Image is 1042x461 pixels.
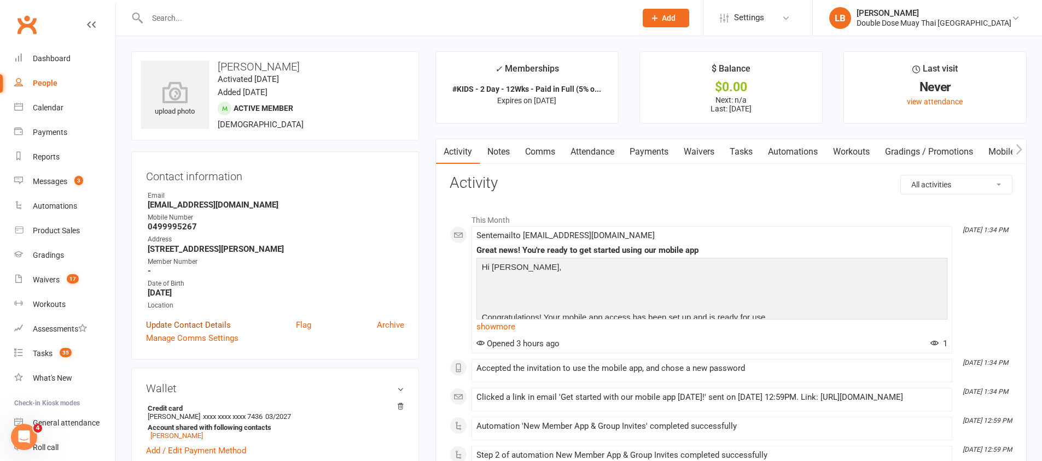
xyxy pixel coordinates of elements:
i: [DATE] 1:34 PM [963,388,1008,395]
div: $0.00 [650,81,812,93]
h3: Activity [450,175,1012,192]
div: Great news! You're ready to get started using our mobile app [476,246,947,255]
a: show more [476,319,947,334]
div: Dashboard [33,54,71,63]
div: Automations [33,202,77,210]
h3: Contact information [146,166,404,182]
a: Dashboard [14,46,115,71]
div: $ Balance [712,62,750,81]
input: Search... [144,10,628,26]
div: Messages [33,177,67,186]
span: Opened 3 hours ago [476,339,560,348]
i: ✓ [495,64,502,74]
span: Add [662,14,676,22]
li: This Month [450,209,1012,226]
strong: [STREET_ADDRESS][PERSON_NAME] [148,244,404,254]
strong: Account shared with following contacts [148,423,399,432]
a: Automations [14,194,115,218]
div: upload photo [141,81,209,117]
a: Flag [296,318,311,332]
div: Never [854,81,1016,93]
div: Step 2 of automation New Member App & Group Invites completed successfully [476,451,947,460]
span: 4 [33,424,42,433]
a: Mobile App [981,139,1040,164]
i: [DATE] 1:34 PM [963,226,1008,234]
button: Add [643,9,689,27]
time: Activated [DATE] [218,74,279,84]
div: What's New [33,374,72,382]
span: 03/2027 [265,412,291,421]
span: Expires on [DATE] [497,96,556,105]
li: [PERSON_NAME] [146,403,404,441]
a: Comms [517,139,563,164]
div: Automation 'New Member App & Group Invites' completed successfully [476,422,947,431]
div: Tasks [33,349,53,358]
a: Tasks 35 [14,341,115,366]
a: Activity [436,139,480,164]
a: Update Contact Details [146,318,231,332]
h3: Wallet [146,382,404,394]
a: Payments [622,139,676,164]
div: People [33,79,57,87]
div: Email [148,191,404,201]
div: Reports [33,152,60,161]
a: Calendar [14,96,115,120]
span: Active member [234,104,293,113]
div: Last visit [912,62,958,81]
p: Next: n/a Last: [DATE] [650,96,812,113]
a: Gradings [14,243,115,268]
iframe: Intercom live chat [11,424,37,450]
a: Tasks [722,139,760,164]
a: Automations [760,139,825,164]
p: Hi [PERSON_NAME], [479,261,945,276]
div: Mobile Number [148,212,404,223]
a: Attendance [563,139,622,164]
a: Add / Edit Payment Method [146,444,246,457]
div: Accepted the invitation to use the mobile app, and chose a new password [476,364,947,373]
div: Location [148,300,404,311]
a: Assessments [14,317,115,341]
span: 3 [74,176,83,185]
i: [DATE] 12:59 PM [963,417,1012,424]
span: 17 [67,274,79,283]
span: xxxx xxxx xxxx 7436 [203,412,263,421]
strong: #KIDS - 2 Day - 12Wks - Paid in Full (5% o... [452,85,601,93]
div: Payments [33,128,67,137]
a: Archive [377,318,404,332]
a: Roll call [14,435,115,460]
a: [PERSON_NAME] [150,432,203,440]
div: Double Dose Muay Thai [GEOGRAPHIC_DATA] [857,18,1011,28]
div: General attendance [33,418,100,427]
span: 1 [930,339,947,348]
span: 35 [60,348,72,357]
div: Calendar [33,103,63,112]
a: General attendance kiosk mode [14,411,115,435]
div: Address [148,234,404,245]
div: Member Number [148,257,404,267]
div: Gradings [33,251,64,259]
span: [DEMOGRAPHIC_DATA] [218,120,304,129]
i: [DATE] 12:59 PM [963,446,1012,453]
a: People [14,71,115,96]
time: Added [DATE] [218,87,267,97]
a: Gradings / Promotions [877,139,981,164]
strong: 0499995267 [148,222,404,232]
div: Product Sales [33,226,80,235]
a: What's New [14,366,115,391]
div: LB [829,7,851,29]
a: Waivers [676,139,722,164]
a: view attendance [907,97,963,106]
a: Waivers 17 [14,268,115,292]
strong: [DATE] [148,288,404,298]
div: Roll call [33,443,59,452]
strong: Credit card [148,404,399,412]
div: Clicked a link in email 'Get started with our mobile app [DATE]!' sent on [DATE] 12:59PM. Link: [... [476,393,947,402]
div: Waivers [33,275,60,284]
a: Manage Comms Settings [146,332,238,345]
a: Notes [480,139,517,164]
div: Date of Birth [148,279,404,289]
div: Memberships [495,62,559,82]
a: Workouts [14,292,115,317]
i: [DATE] 1:34 PM [963,359,1008,367]
a: Reports [14,145,115,169]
